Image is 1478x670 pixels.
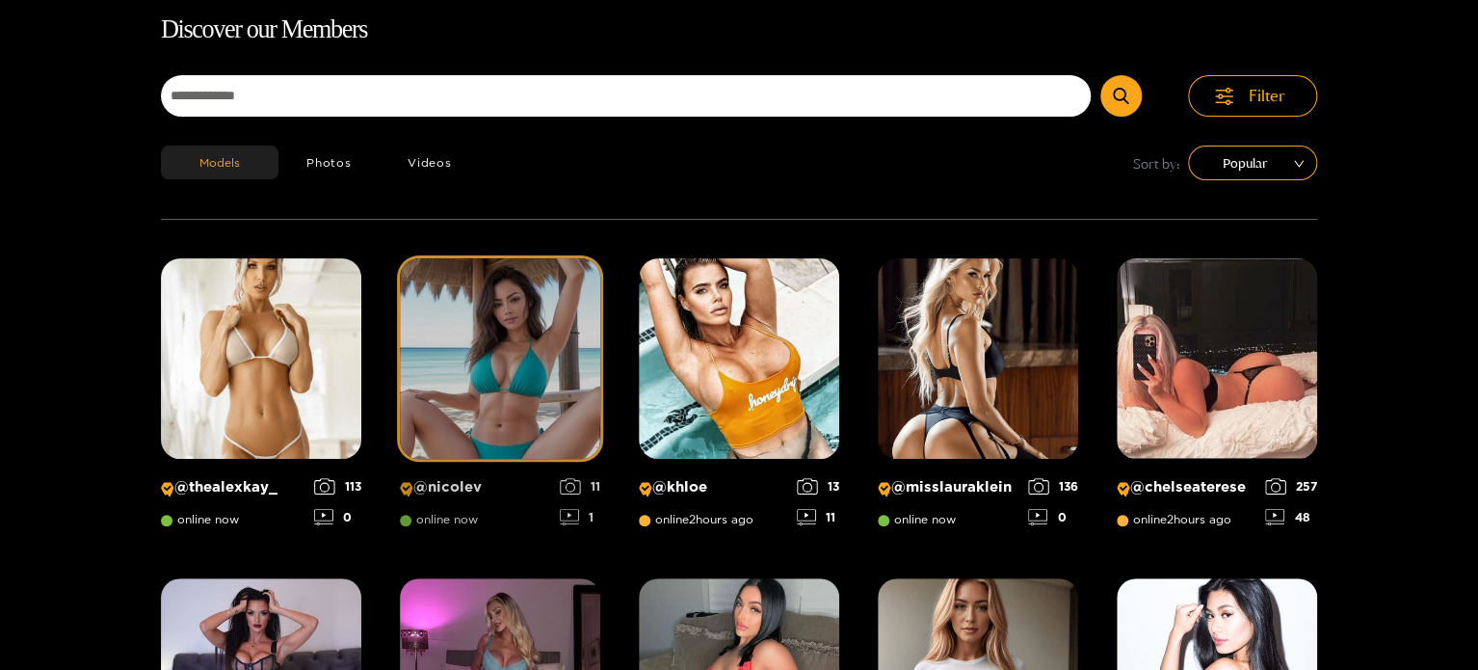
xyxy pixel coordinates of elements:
[1249,85,1285,107] span: Filter
[797,509,839,525] div: 11
[161,258,361,459] img: Creator Profile Image: thealexkay_
[278,146,380,179] button: Photos
[400,258,600,459] img: Creator Profile Image: nicolev
[1028,478,1078,495] div: 136
[161,146,278,179] button: Models
[1265,509,1317,525] div: 48
[380,146,480,179] button: Videos
[1202,148,1303,177] span: Popular
[1100,75,1142,117] button: Submit Search
[639,258,839,540] a: Creator Profile Image: khloe@khloeonline2hours ago1311
[1133,152,1180,174] span: Sort by:
[161,10,1317,50] h1: Discover our Members
[1188,75,1317,117] button: Filter
[878,258,1078,540] a: Creator Profile Image: misslauraklein@misslaurakleinonline now1360
[1188,146,1317,180] div: sort
[1265,478,1317,495] div: 257
[639,513,753,526] span: online 2 hours ago
[161,513,239,526] span: online now
[878,513,956,526] span: online now
[161,478,304,496] p: @ thealexkay_
[560,478,600,495] div: 11
[639,478,787,496] p: @ khloe
[878,478,1018,496] p: @ misslauraklein
[1117,258,1317,540] a: Creator Profile Image: chelseaterese@chelseatereseonline2hours ago25748
[314,509,361,525] div: 0
[1028,509,1078,525] div: 0
[639,258,839,459] img: Creator Profile Image: khloe
[161,258,361,540] a: Creator Profile Image: thealexkay_@thealexkay_online now1130
[797,478,839,495] div: 13
[1117,478,1255,496] p: @ chelseaterese
[400,513,478,526] span: online now
[878,258,1078,459] img: Creator Profile Image: misslauraklein
[1117,258,1317,459] img: Creator Profile Image: chelseaterese
[1117,513,1231,526] span: online 2 hours ago
[400,478,550,496] p: @ nicolev
[560,509,600,525] div: 1
[314,478,361,495] div: 113
[400,258,600,540] a: Creator Profile Image: nicolev@nicolevonline now111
